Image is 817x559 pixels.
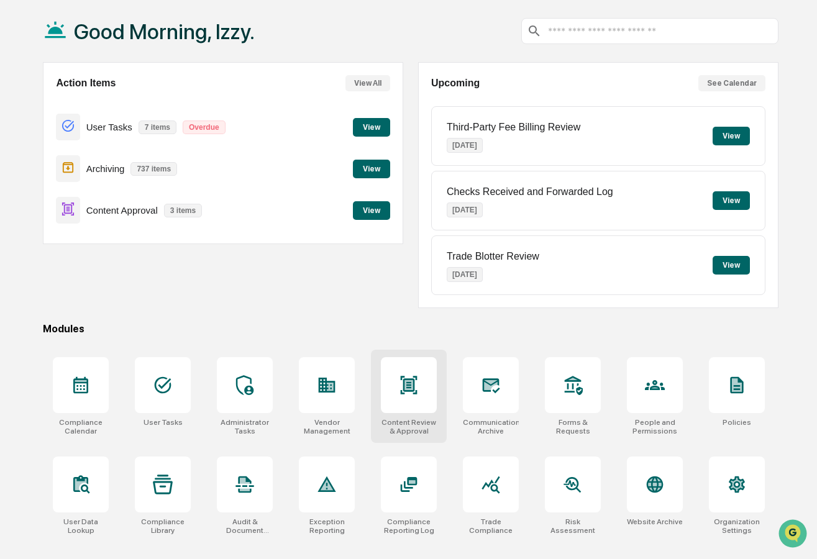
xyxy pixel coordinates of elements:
[12,95,35,117] img: 1746055101610-c473b297-6a78-478c-a979-82029cc54cd1
[103,157,154,169] span: Attestations
[381,418,437,435] div: Content Review & Approval
[447,186,613,198] p: Checks Received and Forwarded Log
[545,418,601,435] div: Forms & Requests
[53,517,109,535] div: User Data Lookup
[86,205,158,216] p: Content Approval
[713,127,750,145] button: View
[353,120,390,132] a: View
[545,517,601,535] div: Risk Assessment
[88,210,150,220] a: Powered byPylon
[447,267,483,282] p: [DATE]
[130,162,177,176] p: 737 items
[139,120,176,134] p: 7 items
[144,418,183,427] div: User Tasks
[345,75,390,91] button: View All
[7,152,85,174] a: 🖐️Preclearance
[447,122,580,133] p: Third-Party Fee Billing Review
[74,19,255,44] h1: Good Morning, Izzy.
[777,518,811,552] iframe: Open customer support
[7,175,83,198] a: 🔎Data Lookup
[86,122,132,132] p: User Tasks
[42,107,157,117] div: We're available if you need us!
[25,180,78,193] span: Data Lookup
[183,120,226,134] p: Overdue
[56,78,116,89] h2: Action Items
[709,517,765,535] div: Organization Settings
[381,517,437,535] div: Compliance Reporting Log
[164,204,202,217] p: 3 items
[447,251,539,262] p: Trade Blotter Review
[447,138,483,153] p: [DATE]
[713,256,750,275] button: View
[447,202,483,217] p: [DATE]
[53,418,109,435] div: Compliance Calendar
[43,323,778,335] div: Modules
[353,160,390,178] button: View
[25,157,80,169] span: Preclearance
[713,191,750,210] button: View
[90,158,100,168] div: 🗄️
[217,418,273,435] div: Administrator Tasks
[85,152,159,174] a: 🗄️Attestations
[299,418,355,435] div: Vendor Management
[86,163,125,174] p: Archiving
[217,517,273,535] div: Audit & Document Logs
[431,78,480,89] h2: Upcoming
[12,158,22,168] div: 🖐️
[353,162,390,174] a: View
[353,118,390,137] button: View
[698,75,765,91] button: See Calendar
[353,204,390,216] a: View
[463,418,519,435] div: Communications Archive
[463,517,519,535] div: Trade Compliance
[42,95,204,107] div: Start new chat
[353,201,390,220] button: View
[12,181,22,191] div: 🔎
[627,517,683,526] div: Website Archive
[12,26,226,46] p: How can we help?
[299,517,355,535] div: Exception Reporting
[211,99,226,114] button: Start new chat
[124,211,150,220] span: Pylon
[135,517,191,535] div: Compliance Library
[627,418,683,435] div: People and Permissions
[723,418,751,427] div: Policies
